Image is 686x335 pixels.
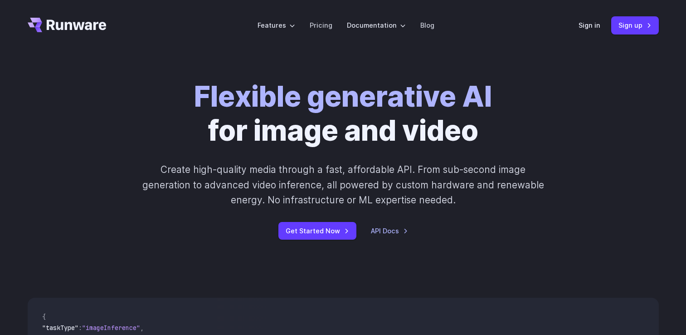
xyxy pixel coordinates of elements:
[140,324,144,332] span: ,
[258,20,295,30] label: Features
[579,20,600,30] a: Sign in
[82,324,140,332] span: "imageInference"
[42,313,46,321] span: {
[28,18,107,32] a: Go to /
[42,324,78,332] span: "taskType"
[278,222,356,240] a: Get Started Now
[371,226,408,236] a: API Docs
[611,16,659,34] a: Sign up
[78,324,82,332] span: :
[347,20,406,30] label: Documentation
[194,80,492,148] h1: for image and video
[420,20,434,30] a: Blog
[141,162,545,207] p: Create high-quality media through a fast, affordable API. From sub-second image generation to adv...
[194,79,492,113] strong: Flexible generative AI
[310,20,332,30] a: Pricing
